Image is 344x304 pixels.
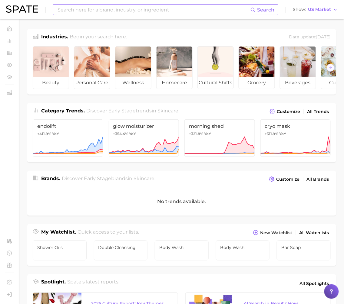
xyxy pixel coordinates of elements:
a: All Trends [306,108,331,116]
span: skincare [158,108,179,114]
span: All Watchlists [299,230,329,235]
span: endolift [37,123,99,129]
span: glow moisturizer [113,123,175,129]
span: cultural shifts [198,77,233,89]
span: Discover Early Stage trends in . [87,108,180,114]
span: YoY [129,131,136,136]
a: cultural shifts [197,46,234,89]
h1: Spotlight. [41,279,66,289]
a: beauty [33,46,69,89]
a: Log out. Currently logged in with e-mail kerianne.adler@unilever.com. [5,290,14,299]
span: Shower Oils [37,245,82,250]
span: +354.4% [113,131,128,136]
a: beverages [280,46,316,89]
span: Customize [276,177,300,182]
div: Data update: [DATE] [289,33,331,41]
span: Show [293,8,306,11]
span: Search [257,7,274,13]
h2: Begin your search here. [70,33,127,41]
span: All Trends [307,109,329,114]
h1: Industries. [41,33,68,41]
a: Bar Soap [277,241,331,260]
div: No trends available. [27,187,336,216]
span: personal care [74,77,110,89]
button: Customize [268,107,302,116]
span: grocery [239,77,275,89]
button: Scroll Right [327,64,335,72]
a: All Brands [305,175,331,183]
input: Search here for a brand, industry, or ingredient [57,5,250,15]
span: beverages [280,77,316,89]
span: homecare [157,77,192,89]
span: YoY [204,131,211,136]
button: Customize [268,175,301,183]
a: All Watchlists [298,229,331,237]
a: personal care [74,46,110,89]
a: wellness [115,46,151,89]
a: glow moisturizer+354.4% YoY [109,119,179,157]
span: Brands . [41,176,60,181]
span: New Watchlist [260,230,293,235]
span: Double Cleansing [98,245,143,250]
span: skincare [134,176,155,181]
span: Category Trends . [41,108,85,114]
h1: My Watchlist. [41,228,76,237]
a: cryo mask+311.9% YoY [260,119,331,157]
a: Shower Oils [33,241,87,260]
span: YoY [52,131,59,136]
a: Body wash [216,241,270,260]
span: cryo mask [265,123,326,129]
button: New Watchlist [252,228,294,237]
a: All Spotlights [298,279,331,289]
a: endolift+411.9% YoY [33,119,103,157]
span: US Market [308,8,331,11]
span: All Brands [307,177,329,182]
button: ShowUS Market [292,6,339,14]
a: Body Wash [155,241,209,260]
span: +411.9% [37,131,51,136]
a: grocery [239,46,275,89]
span: morning shed [189,123,250,129]
span: Body Wash [159,245,204,250]
span: +311.9% [265,131,279,136]
span: wellness [115,77,151,89]
span: Bar Soap [281,245,326,250]
img: SPATE [6,5,38,13]
a: homecare [156,46,193,89]
span: Customize [277,109,300,114]
a: Double Cleansing [94,241,148,260]
span: +321.8% [189,131,203,136]
span: All Spotlights [300,280,329,287]
a: morning shed+321.8% YoY [184,119,255,157]
h2: Quick access to your lists. [78,228,139,237]
span: beauty [33,77,69,89]
span: Body wash [220,245,265,250]
h2: Spate's latest reports. [68,279,120,289]
span: Discover Early Stage brands in . [62,176,156,181]
span: YoY [279,131,286,136]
